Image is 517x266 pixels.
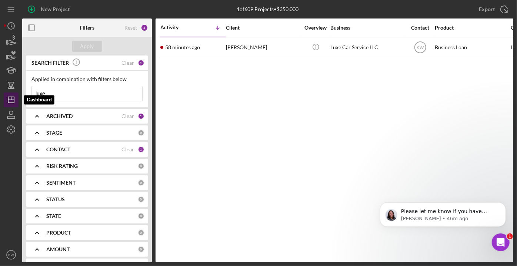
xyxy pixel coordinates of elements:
[435,25,509,31] div: Product
[46,147,70,152] b: CONTACT
[226,25,300,31] div: Client
[138,60,144,66] div: 1
[46,230,71,236] b: PRODUCT
[160,24,193,30] div: Activity
[41,2,70,17] div: New Project
[80,41,94,52] div: Apply
[479,2,495,17] div: Export
[4,248,19,262] button: KW
[138,146,144,153] div: 1
[406,25,434,31] div: Contact
[302,25,330,31] div: Overview
[124,25,137,31] div: Reset
[138,213,144,219] div: 0
[46,213,61,219] b: STATE
[435,38,509,57] div: Business Loan
[369,187,517,246] iframe: Intercom notifications message
[237,6,299,12] div: 1 of 609 Projects • $350,000
[22,2,77,17] button: New Project
[492,233,510,251] iframe: Intercom live chat
[31,60,69,66] b: SEARCH FILTER
[46,163,78,169] b: RISK RATING
[8,253,14,257] text: KW
[226,38,300,57] div: [PERSON_NAME]
[471,2,513,17] button: Export
[46,246,70,252] b: AMOUNT
[138,129,144,136] div: 0
[507,233,513,239] span: 1
[138,163,144,169] div: 0
[121,113,134,119] div: Clear
[121,147,134,152] div: Clear
[46,130,62,136] b: STAGE
[46,113,73,119] b: ARCHIVED
[330,25,404,31] div: Business
[121,60,134,66] div: Clear
[138,113,144,119] div: 1
[138,179,144,186] div: 0
[138,196,144,203] div: 0
[417,45,424,50] text: KW
[138,246,144,253] div: 0
[165,44,200,50] time: 2025-08-22 15:00
[31,76,143,82] div: Applied in combination with filters below
[138,229,144,236] div: 0
[141,24,148,31] div: 3
[330,38,404,57] div: Luxe Car Service LLC
[80,25,94,31] b: Filters
[72,41,102,52] button: Apply
[46,180,76,186] b: SENTIMENT
[46,196,65,202] b: STATUS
